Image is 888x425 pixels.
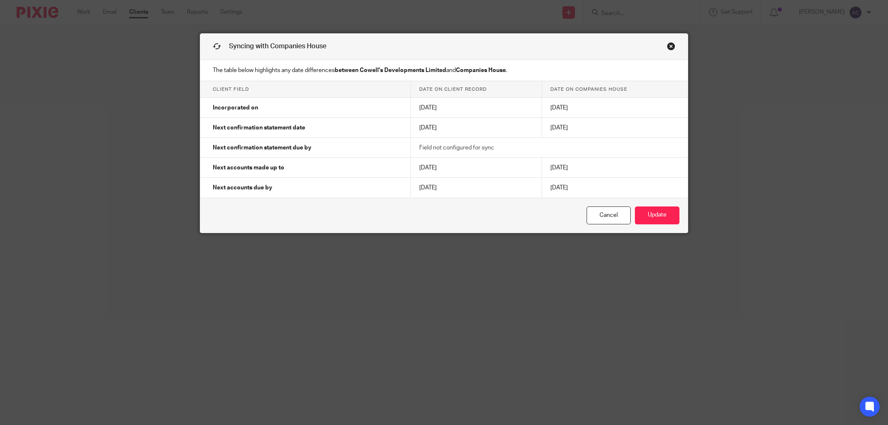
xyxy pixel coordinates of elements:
[635,206,679,224] button: Update
[587,206,631,224] a: Cancel
[542,98,688,118] td: [DATE]
[410,138,688,158] td: Field not configured for sync
[542,81,688,98] th: Date on Companies House
[542,118,688,138] td: [DATE]
[200,118,410,138] td: Next confirmation statement date
[200,158,410,178] td: Next accounts made up to
[200,138,410,158] td: Next confirmation statement due by
[229,43,326,50] span: Syncing with Companies House
[667,42,675,53] a: Close this dialog window
[410,118,542,138] td: [DATE]
[410,98,542,118] td: [DATE]
[200,178,410,198] td: Next accounts due by
[200,98,410,118] td: Incorporated on
[456,67,506,73] strong: Companies House
[542,158,688,178] td: [DATE]
[335,67,446,73] strong: between Cowell's Developments Limited
[542,178,688,198] td: [DATE]
[200,60,688,81] p: The table below highlights any date differences and .
[410,81,542,98] th: Date on client record
[410,178,542,198] td: [DATE]
[200,81,410,98] th: Client field
[410,158,542,178] td: [DATE]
